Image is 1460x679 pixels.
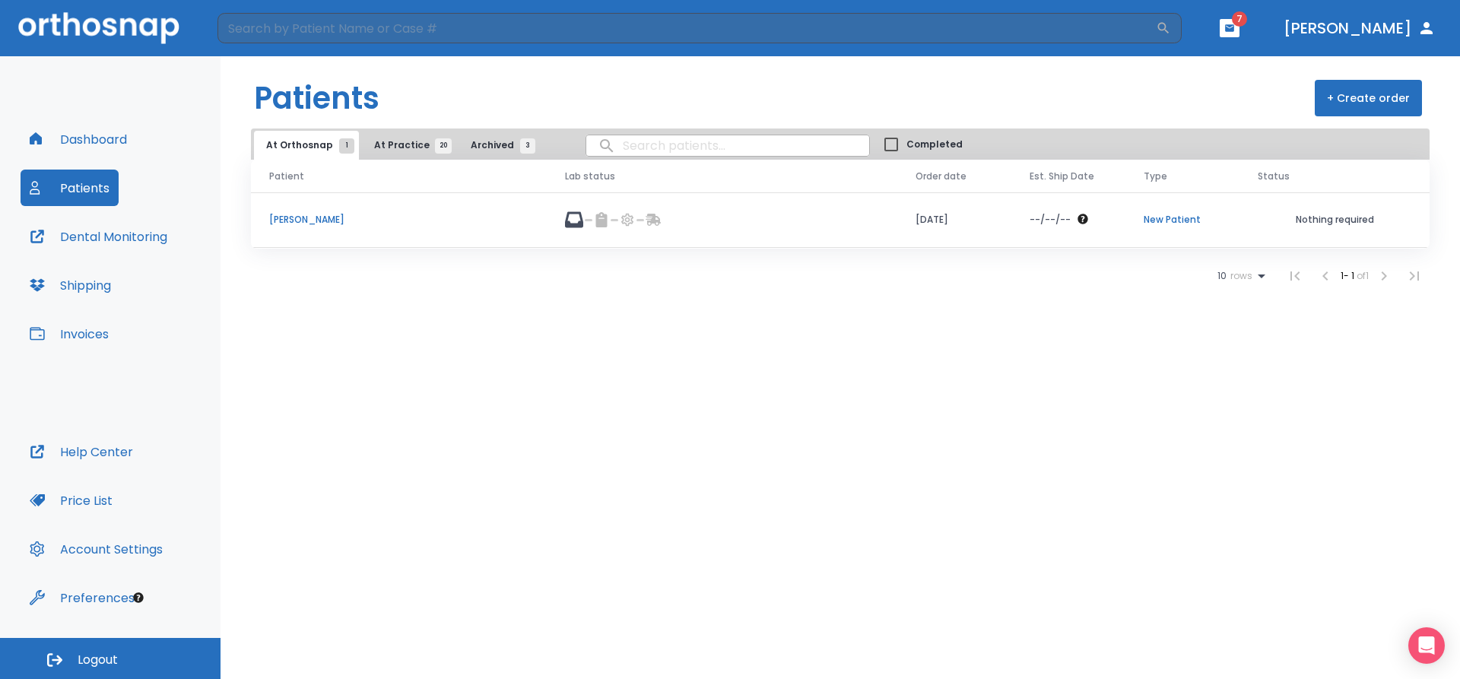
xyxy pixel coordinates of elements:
div: Tooltip anchor [132,591,145,604]
span: Status [1258,170,1290,183]
span: 7 [1232,11,1247,27]
button: Patients [21,170,119,206]
div: tabs [254,131,543,160]
button: + Create order [1315,80,1422,116]
span: 1 [339,138,354,154]
img: Orthosnap [18,12,179,43]
button: Dental Monitoring [21,218,176,255]
button: Dashboard [21,121,136,157]
button: Help Center [21,433,142,470]
p: [PERSON_NAME] [269,213,528,227]
button: Price List [21,482,122,519]
span: rows [1227,271,1252,281]
span: 1 - 1 [1341,269,1357,282]
div: Open Intercom Messenger [1408,627,1445,664]
h1: Patients [254,75,379,121]
input: Search by Patient Name or Case # [217,13,1156,43]
button: Shipping [21,267,120,303]
button: Preferences [21,579,144,616]
span: Lab status [565,170,615,183]
td: [DATE] [897,192,1011,248]
button: [PERSON_NAME] [1277,14,1442,42]
span: Est. Ship Date [1030,170,1094,183]
span: Type [1144,170,1167,183]
span: Logout [78,652,118,668]
p: Nothing required [1258,213,1411,227]
div: The date will be available after approving treatment plan [1030,213,1107,227]
span: Archived [471,138,528,152]
span: 3 [520,138,535,154]
span: Order date [916,170,966,183]
span: At Orthosnap [266,138,347,152]
p: New Patient [1144,213,1221,227]
span: of 1 [1357,269,1369,282]
button: Account Settings [21,531,172,567]
span: 20 [435,138,452,154]
input: search [586,131,869,160]
span: At Practice [374,138,443,152]
p: --/--/-- [1030,213,1071,227]
span: Completed [906,138,963,151]
span: 10 [1217,271,1227,281]
button: Invoices [21,316,118,352]
span: Patient [269,170,304,183]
